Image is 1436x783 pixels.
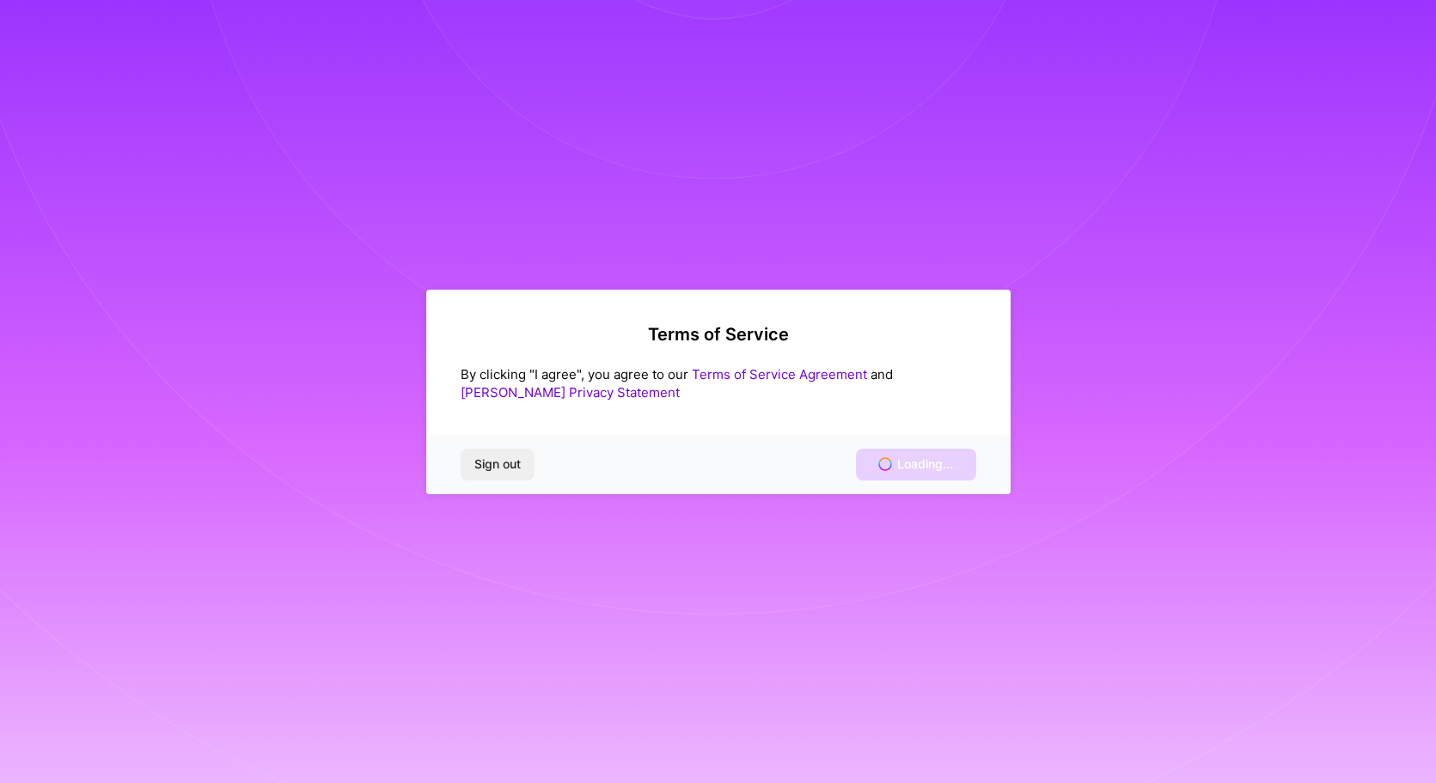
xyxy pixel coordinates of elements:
div: By clicking "I agree", you agree to our and [461,365,976,401]
button: Sign out [461,449,535,480]
h2: Terms of Service [461,324,976,345]
span: Sign out [474,456,521,473]
a: [PERSON_NAME] Privacy Statement [461,384,680,401]
a: Terms of Service Agreement [692,366,867,382]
